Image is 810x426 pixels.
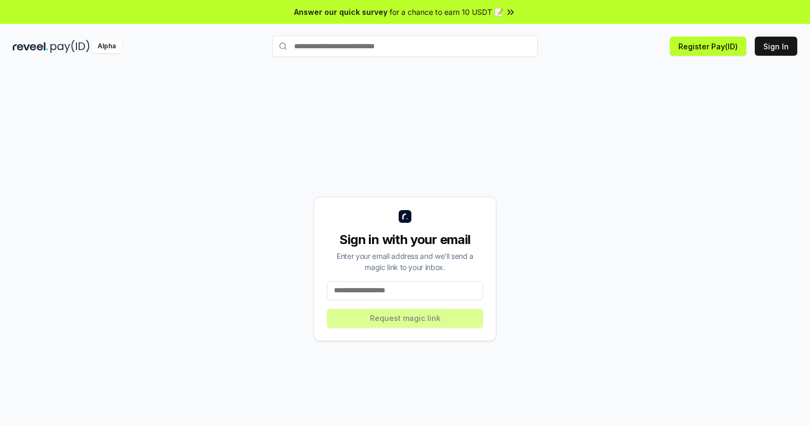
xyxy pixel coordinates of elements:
span: for a chance to earn 10 USDT 📝 [390,6,503,18]
img: reveel_dark [13,40,48,53]
div: Sign in with your email [327,231,483,248]
button: Register Pay(ID) [670,37,746,56]
img: logo_small [399,210,411,223]
div: Alpha [92,40,122,53]
button: Sign In [755,37,797,56]
div: Enter your email address and we’ll send a magic link to your inbox. [327,250,483,273]
span: Answer our quick survey [294,6,387,18]
img: pay_id [50,40,90,53]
